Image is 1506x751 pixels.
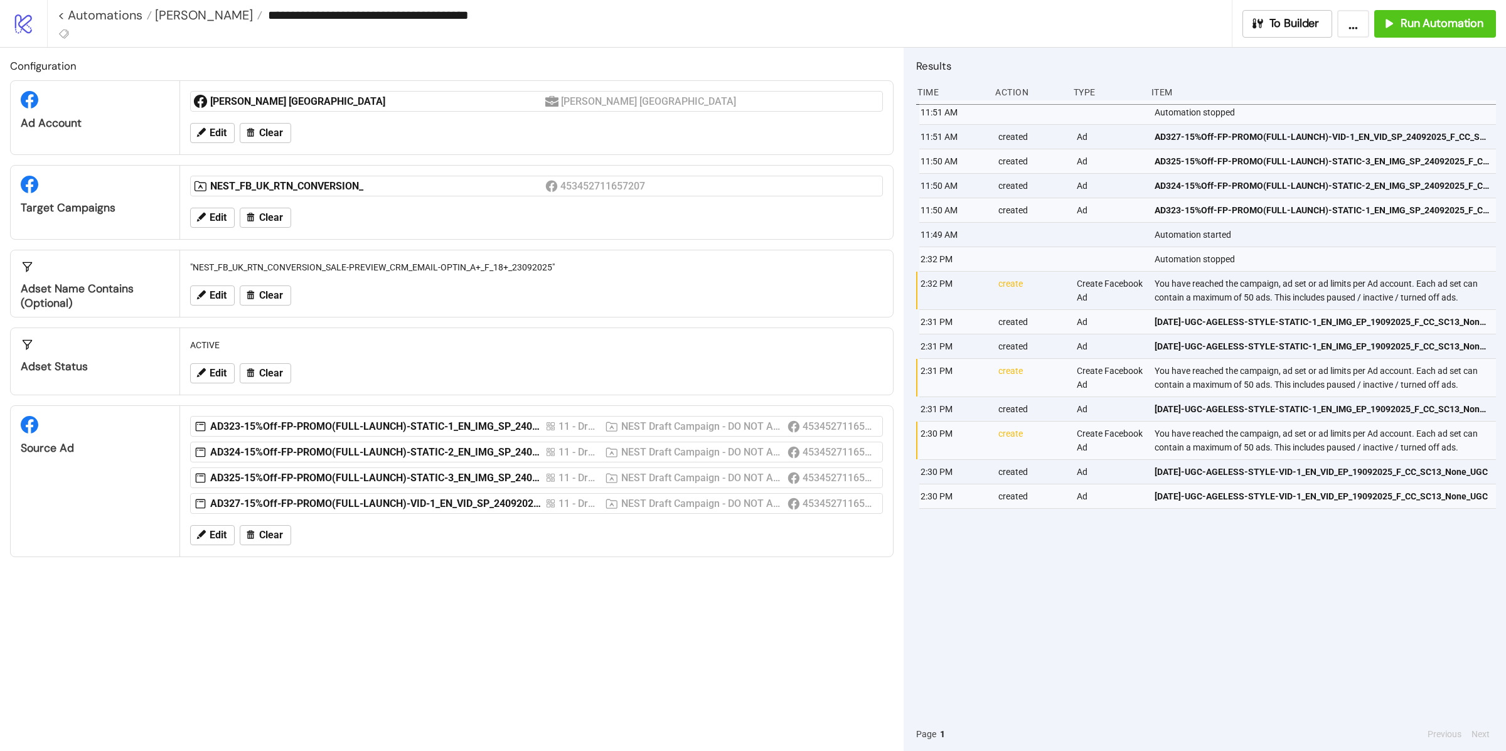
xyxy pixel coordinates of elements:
span: Clear [259,212,283,223]
button: Edit [190,363,235,383]
button: Clear [240,525,291,545]
div: NEST_FB_UK_RTN_CONVERSION_ [210,179,545,193]
button: Previous [1424,727,1465,741]
span: Clear [259,368,283,379]
div: 2:32 PM [919,247,988,271]
a: AD327-15%Off-FP-PROMO(FULL-LAUNCH)-VID-1_EN_VID_SP_24092025_F_CC_SC24_USP1_SALE [1155,125,1490,149]
button: Edit [190,123,235,143]
div: Ad [1076,149,1145,173]
div: ACTIVE [185,333,888,357]
div: Automation stopped [1153,100,1499,124]
div: Automation started [1153,223,1499,247]
button: Clear [240,208,291,228]
div: AD325-15%Off-FP-PROMO(FULL-LAUNCH)-STATIC-3_EN_IMG_SP_24092025_F_CC_SC24_USP1_SALE [210,471,545,485]
div: created [997,125,1066,149]
div: created [997,310,1066,334]
div: NEST Draft Campaign - DO NOT ACTIVATE [621,444,782,460]
div: NEST Draft Campaign - DO NOT ACTIVATE [621,418,782,434]
div: Ad [1076,397,1145,421]
div: Automation stopped [1153,247,1499,271]
button: Next [1468,727,1493,741]
div: 2:30 PM [919,460,988,484]
div: 11:51 AM [919,100,988,124]
a: [DATE]-UGC-AGELESS-STYLE-VID-1_EN_VID_EP_19092025_F_CC_SC13_None_UGC [1155,460,1490,484]
div: NEST Draft Campaign - DO NOT ACTIVATE [621,470,782,486]
button: Clear [240,285,291,306]
a: AD325-15%Off-FP-PROMO(FULL-LAUNCH)-STATIC-3_EN_IMG_SP_24092025_F_CC_SC24_USP1_SALE [1155,149,1490,173]
div: Create Facebook Ad [1076,272,1145,309]
button: Run Automation [1374,10,1496,38]
div: [PERSON_NAME] [GEOGRAPHIC_DATA] [210,95,545,109]
span: [DATE]-UGC-AGELESS-STYLE-VID-1_EN_VID_EP_19092025_F_CC_SC13_None_UGC [1155,465,1488,479]
div: Create Facebook Ad [1076,359,1145,397]
span: Clear [259,530,283,541]
div: Ad [1076,334,1145,358]
h2: Results [916,58,1496,74]
div: Create Facebook Ad [1076,422,1145,459]
div: Adset Status [21,360,169,374]
div: 2:31 PM [919,310,988,334]
div: NEST Draft Campaign - DO NOT ACTIVATE [621,496,782,511]
span: Run Automation [1401,16,1483,31]
div: 453452711657207 [803,496,875,511]
div: created [997,484,1066,508]
a: [DATE]-UGC-AGELESS-STYLE-STATIC-1_EN_IMG_EP_19092025_F_CC_SC13_None_UGC [1155,310,1490,334]
div: Ad [1076,460,1145,484]
div: Ad [1076,484,1145,508]
div: You have reached the campaign, ad set or ad limits per Ad account. Each ad set can contain a maxi... [1153,422,1499,459]
button: To Builder [1242,10,1333,38]
div: "NEST_FB_UK_RTN_CONVERSION_SALE-PREVIEW_CRM_EMAIL-OPTIN_A+_F_18+_23092025" [185,255,888,279]
div: 11:49 AM [919,223,988,247]
div: created [997,198,1066,222]
span: Edit [210,212,227,223]
h2: Configuration [10,58,894,74]
div: create [997,422,1066,459]
div: 11 - Drafts [558,470,600,486]
a: [PERSON_NAME] [152,9,262,21]
div: 2:30 PM [919,484,988,508]
div: AD324-15%Off-FP-PROMO(FULL-LAUNCH)-STATIC-2_EN_IMG_SP_24092025_F_CC_SC24_USP1_SALE [210,445,545,459]
button: 1 [936,727,949,741]
span: Edit [210,290,227,301]
div: create [997,359,1066,397]
a: AD324-15%Off-FP-PROMO(FULL-LAUNCH)-STATIC-2_EN_IMG_SP_24092025_F_CC_SC24_USP1_SALE [1155,174,1490,198]
div: Item [1150,80,1496,104]
button: ... [1337,10,1369,38]
div: Time [916,80,985,104]
div: 11:50 AM [919,198,988,222]
div: 11:50 AM [919,174,988,198]
div: 11:51 AM [919,125,988,149]
span: [DATE]-UGC-AGELESS-STYLE-VID-1_EN_VID_EP_19092025_F_CC_SC13_None_UGC [1155,489,1488,503]
div: You have reached the campaign, ad set or ad limits per Ad account. Each ad set can contain a maxi... [1153,359,1499,397]
div: Ad [1076,125,1145,149]
div: Type [1072,80,1141,104]
button: Clear [240,363,291,383]
span: Page [916,727,936,741]
div: AD323-15%Off-FP-PROMO(FULL-LAUNCH)-STATIC-1_EN_IMG_SP_24092025_F_CC_SC24_USP1_SALE [210,420,545,434]
div: 453452711657207 [560,178,648,194]
span: To Builder [1269,16,1320,31]
div: AD327-15%Off-FP-PROMO(FULL-LAUNCH)-VID-1_EN_VID_SP_24092025_F_CC_SC24_USP1_SALE [210,497,545,511]
span: AD324-15%Off-FP-PROMO(FULL-LAUNCH)-STATIC-2_EN_IMG_SP_24092025_F_CC_SC24_USP1_SALE [1155,179,1490,193]
span: AD325-15%Off-FP-PROMO(FULL-LAUNCH)-STATIC-3_EN_IMG_SP_24092025_F_CC_SC24_USP1_SALE [1155,154,1490,168]
div: 11:50 AM [919,149,988,173]
button: Clear [240,123,291,143]
a: [DATE]-UGC-AGELESS-STYLE-STATIC-1_EN_IMG_EP_19092025_F_CC_SC13_None_UGC [1155,397,1490,421]
div: Source Ad [21,441,169,455]
div: created [997,334,1066,358]
a: < Automations [58,9,152,21]
div: created [997,174,1066,198]
a: [DATE]-UGC-AGELESS-STYLE-STATIC-1_EN_IMG_EP_19092025_F_CC_SC13_None_UGC [1155,334,1490,358]
div: 2:31 PM [919,359,988,397]
div: Adset Name contains (optional) [21,282,169,311]
div: 453452711657207 [803,470,875,486]
div: Ad [1076,198,1145,222]
div: created [997,149,1066,173]
span: Clear [259,127,283,139]
button: Edit [190,208,235,228]
div: Ad [1076,310,1145,334]
span: Edit [210,530,227,541]
div: 2:30 PM [919,422,988,459]
span: [PERSON_NAME] [152,7,253,23]
div: 11 - Drafts [558,418,600,434]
